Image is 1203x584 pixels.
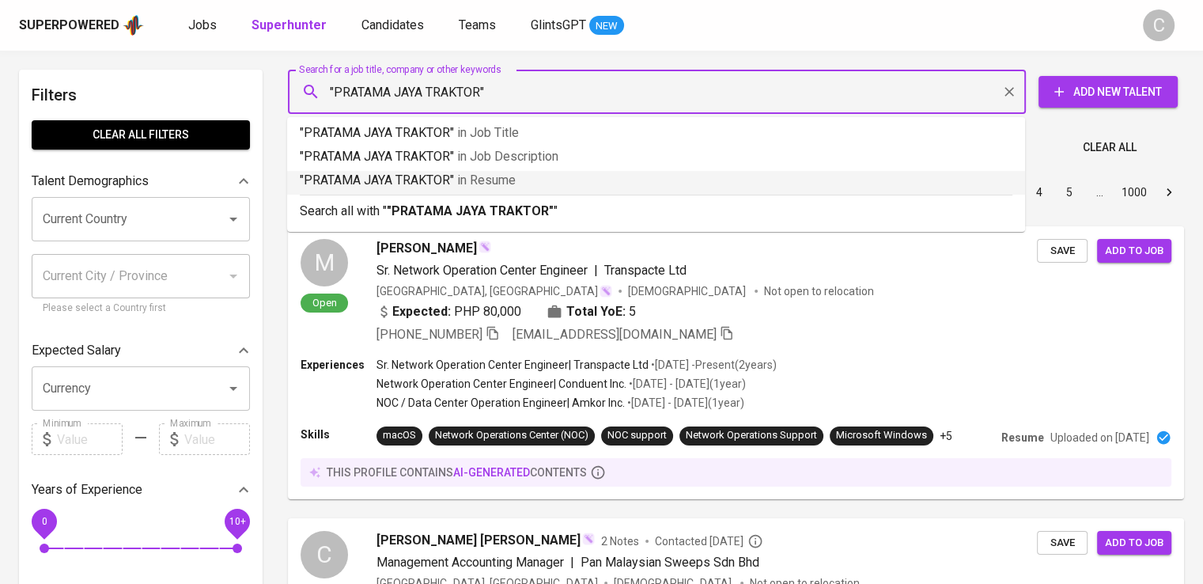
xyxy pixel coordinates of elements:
[1083,138,1137,157] span: Clear All
[1037,239,1088,264] button: Save
[1087,184,1112,200] div: …
[19,13,144,37] a: Superpoweredapp logo
[32,82,250,108] h6: Filters
[1045,242,1080,260] span: Save
[1027,180,1052,205] button: Go to page 4
[764,283,874,299] p: Not open to relocation
[57,423,123,455] input: Value
[387,203,554,218] b: "PRATAMA JAYA TRAKTOR"
[376,327,482,342] span: [PHONE_NUMBER]
[1097,531,1171,556] button: Add to job
[459,17,496,32] span: Teams
[32,335,250,366] div: Expected Salary
[376,531,581,550] span: [PERSON_NAME] [PERSON_NAME]
[376,263,588,278] span: Sr. Network Operation Center Engineer
[376,283,612,299] div: [GEOGRAPHIC_DATA], [GEOGRAPHIC_DATA]
[327,465,587,480] p: this profile contains contents
[222,208,244,230] button: Open
[1076,133,1143,162] button: Clear All
[457,173,516,188] span: in Resume
[453,466,530,479] span: AI-generated
[459,16,499,36] a: Teams
[229,516,245,527] span: 10+
[998,81,1020,103] button: Clear
[1038,76,1178,108] button: Add New Talent
[361,16,427,36] a: Candidates
[32,120,250,150] button: Clear All filters
[32,474,250,506] div: Years of Experience
[301,239,348,286] div: M
[301,357,376,373] p: Experiences
[457,149,558,164] span: in Job Description
[604,263,687,278] span: Transpacte Ltd
[44,125,237,145] span: Clear All filters
[1105,242,1163,260] span: Add to job
[581,555,759,570] span: Pan Malaysian Sweeps Sdn Bhd
[1143,9,1175,41] div: C
[376,376,626,392] p: Network Operation Center Engineer | Conduent Inc.
[392,302,451,321] b: Expected:
[1057,180,1082,205] button: Go to page 5
[589,18,624,34] span: NEW
[1051,82,1165,102] span: Add New Talent
[628,283,748,299] span: [DEMOGRAPHIC_DATA]
[600,285,612,298] img: magic_wand.svg
[361,17,424,32] span: Candidates
[940,428,952,444] p: +5
[531,17,586,32] span: GlintsGPT
[376,395,625,411] p: NOC / Data Center Operation Engineer | Amkor Inc.
[301,531,348,578] div: C
[629,302,636,321] span: 5
[607,428,667,443] div: NOC support
[383,428,416,443] div: macOS
[188,17,217,32] span: Jobs
[376,239,477,258] span: [PERSON_NAME]
[32,172,149,191] p: Talent Demographics
[747,533,763,549] svg: By Malaysia recruiter
[376,357,649,373] p: Sr. Network Operation Center Engineer | Transpacte Ltd
[655,533,763,549] span: Contacted [DATE]
[1097,239,1171,264] button: Add to job
[32,480,142,499] p: Years of Experience
[1045,534,1080,552] span: Save
[376,302,521,321] div: PHP 80,000
[649,357,777,373] p: • [DATE] - Present ( 2 years )
[1105,534,1163,552] span: Add to job
[1037,531,1088,556] button: Save
[188,16,220,36] a: Jobs
[601,533,639,549] span: 2 Notes
[625,395,744,411] p: • [DATE] - [DATE] ( 1 year )
[252,17,327,32] b: Superhunter
[904,180,1184,205] nav: pagination navigation
[32,341,121,360] p: Expected Salary
[306,296,343,309] span: Open
[41,516,47,527] span: 0
[376,555,564,570] span: Management Accounting Manager
[288,226,1184,499] a: MOpen[PERSON_NAME]Sr. Network Operation Center Engineer|Transpacte Ltd[GEOGRAPHIC_DATA], [GEOGRAP...
[836,428,927,443] div: Microsoft Windows
[626,376,746,392] p: • [DATE] - [DATE] ( 1 year )
[300,123,1012,142] p: "PRATAMA JAYA TRAKTOR"
[435,428,588,443] div: Network Operations Center (NOC)
[300,171,1012,190] p: "PRATAMA JAYA TRAKTOR"
[222,377,244,400] button: Open
[184,423,250,455] input: Value
[19,17,119,35] div: Superpowered
[479,241,491,253] img: magic_wand.svg
[531,16,624,36] a: GlintsGPT NEW
[594,261,598,280] span: |
[300,202,1012,221] p: Search all with " "
[566,302,626,321] b: Total YoE:
[582,533,595,545] img: magic_wand.svg
[300,147,1012,166] p: "PRATAMA JAYA TRAKTOR"
[252,16,330,36] a: Superhunter
[513,327,717,342] span: [EMAIL_ADDRESS][DOMAIN_NAME]
[570,553,574,572] span: |
[1117,180,1152,205] button: Go to page 1000
[301,427,376,442] p: Skills
[43,301,239,317] p: Please select a Country first
[1156,180,1182,205] button: Go to next page
[123,13,144,37] img: app logo
[457,125,519,140] span: in Job Title
[1001,430,1044,446] p: Resume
